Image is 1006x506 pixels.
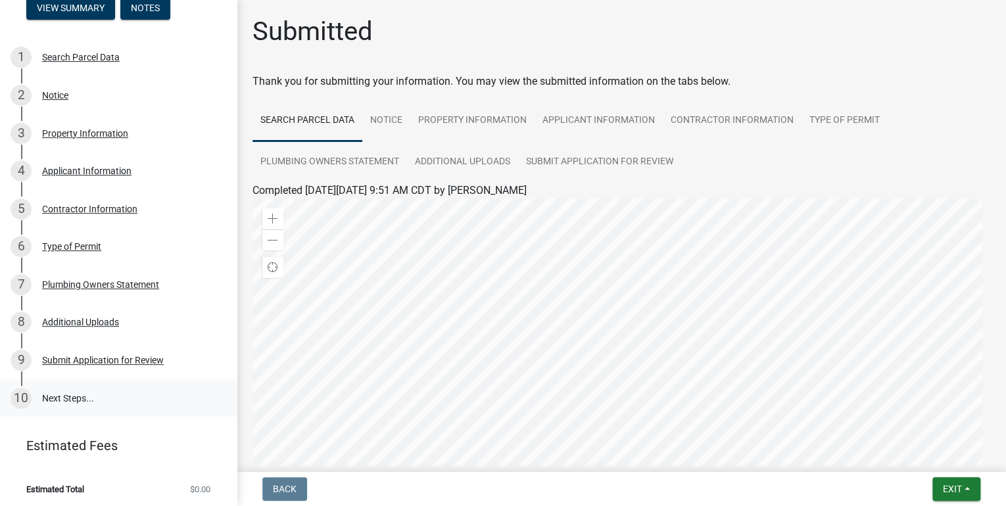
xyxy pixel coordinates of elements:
div: Additional Uploads [42,317,119,327]
div: Notice [42,91,68,100]
wm-modal-confirm: Notes [120,3,170,14]
span: Completed [DATE][DATE] 9:51 AM CDT by [PERSON_NAME] [252,184,527,196]
div: 5 [11,198,32,219]
div: 8 [11,311,32,333]
span: Back [273,484,297,494]
div: 6 [11,236,32,257]
a: Plumbing Owners Statement [252,141,407,183]
a: Notice [362,100,410,142]
wm-modal-confirm: Summary [26,3,115,14]
div: Contractor Information [42,204,137,214]
a: Submit Application for Review [518,141,681,183]
div: 4 [11,160,32,181]
a: Type of Permit [802,100,888,142]
a: Estimated Fees [11,432,216,459]
span: Estimated Total [26,485,84,494]
div: 10 [11,388,32,409]
div: Search Parcel Data [42,53,120,62]
div: Property Information [42,129,128,138]
span: Exit [943,484,962,494]
div: Applicant Information [42,166,132,175]
div: Find my location [262,257,283,278]
a: Applicant Information [535,100,663,142]
div: 9 [11,350,32,371]
span: $0.00 [190,485,210,494]
button: Exit [932,477,980,501]
a: Property Information [410,100,535,142]
div: 3 [11,123,32,144]
h1: Submitted [252,16,373,47]
div: 7 [11,274,32,295]
div: Type of Permit [42,242,101,251]
div: Submit Application for Review [42,356,164,365]
a: Additional Uploads [407,141,518,183]
div: 1 [11,47,32,68]
a: Search Parcel Data [252,100,362,142]
div: Zoom out [262,229,283,250]
div: 2 [11,85,32,106]
a: Contractor Information [663,100,802,142]
div: Plumbing Owners Statement [42,280,159,289]
div: Thank you for submitting your information. You may view the submitted information on the tabs below. [252,74,990,89]
button: Back [262,477,307,501]
div: Zoom in [262,208,283,229]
